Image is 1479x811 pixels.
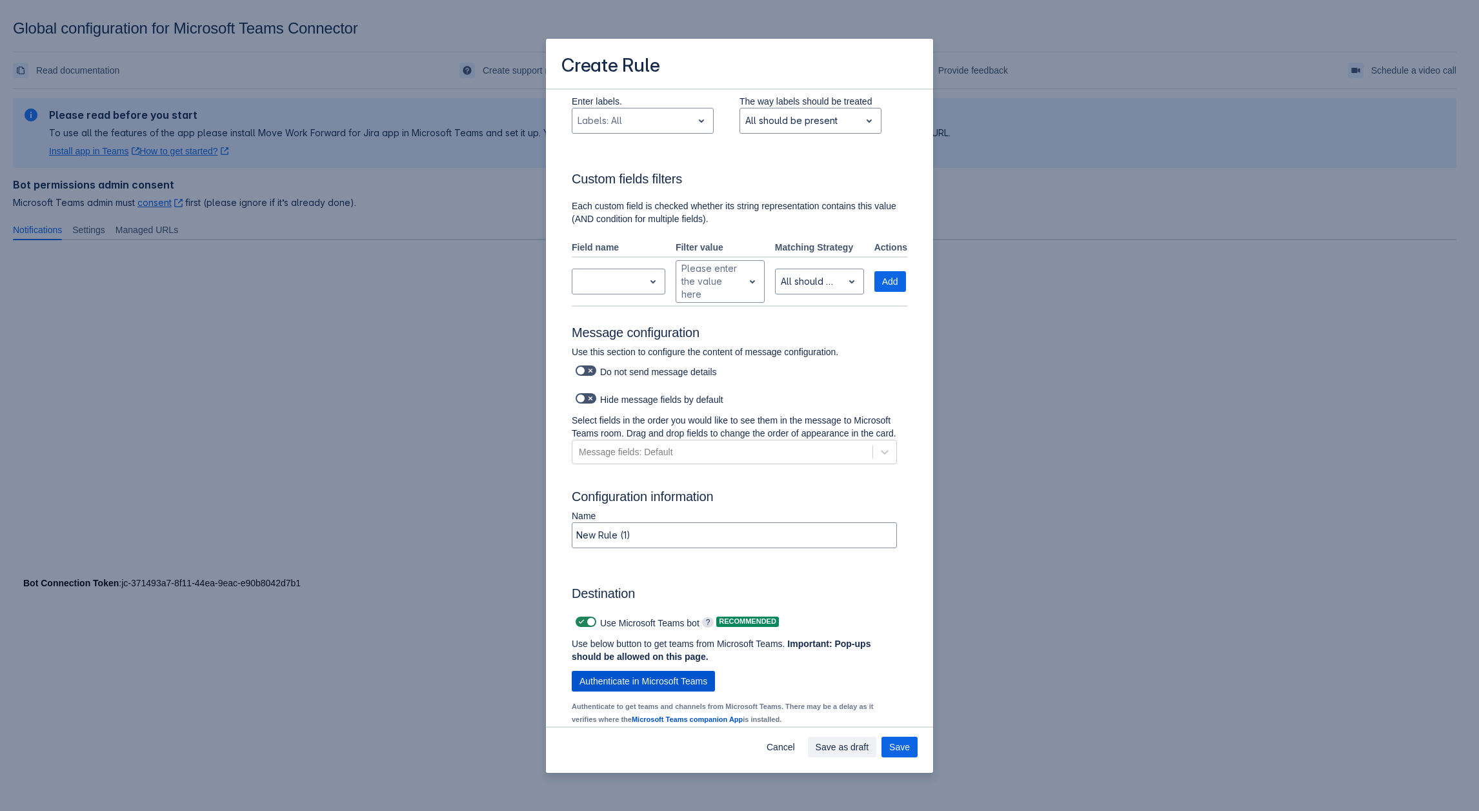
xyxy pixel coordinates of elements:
[670,238,770,258] th: Filter value
[579,446,673,458] div: Message fields: Default
[874,271,906,292] button: Add
[889,737,910,757] span: Save
[546,88,933,728] div: Scrollable content
[572,613,699,631] div: Use Microsoft Teams bot
[632,715,743,723] a: Microsoft Teams companion App
[572,586,897,606] h3: Destination
[645,274,661,289] span: open
[844,274,860,289] span: open
[572,671,715,692] button: Authenticate in Microsoft Teams
[572,325,907,345] h3: Message configuration
[808,737,877,757] button: Save as draft
[572,362,897,380] div: Do not send message details
[739,95,881,108] p: The way labels should be treated
[759,737,803,757] button: Cancel
[572,389,897,407] div: Hide message fields by default
[694,113,709,128] span: open
[572,95,714,108] p: Enter labels.
[861,113,877,128] span: open
[572,414,897,440] p: Select fields in the order you would like to see them in the message to Microsoft Teams room. Dra...
[561,54,660,79] h3: Create Rule
[572,703,873,723] small: Authenticate to get teams and channels from Microsoft Teams. There may be a delay as it verifies ...
[572,524,896,547] input: Please enter the name of the rule here
[716,618,779,625] span: Recommended
[745,274,760,289] span: open
[572,637,876,663] p: Use below button to get teams from Microsoft Teams.
[579,671,707,692] span: Authenticate in Microsoft Teams
[869,238,907,258] th: Actions
[702,617,714,628] span: ?
[681,262,738,301] div: Please enter the value here
[572,200,907,225] p: Each custom field is checked whether its string representation contains this value (AND condition...
[572,171,907,192] h3: Custom fields filters
[881,737,918,757] button: Save
[572,238,670,258] th: Field name
[572,509,897,522] p: Name
[816,737,869,757] span: Save as draft
[770,238,869,258] th: Matching Strategy
[572,489,907,509] h3: Configuration information
[882,271,898,292] span: Add
[767,737,795,757] span: Cancel
[572,345,897,358] p: Use this section to configure the content of message configuration.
